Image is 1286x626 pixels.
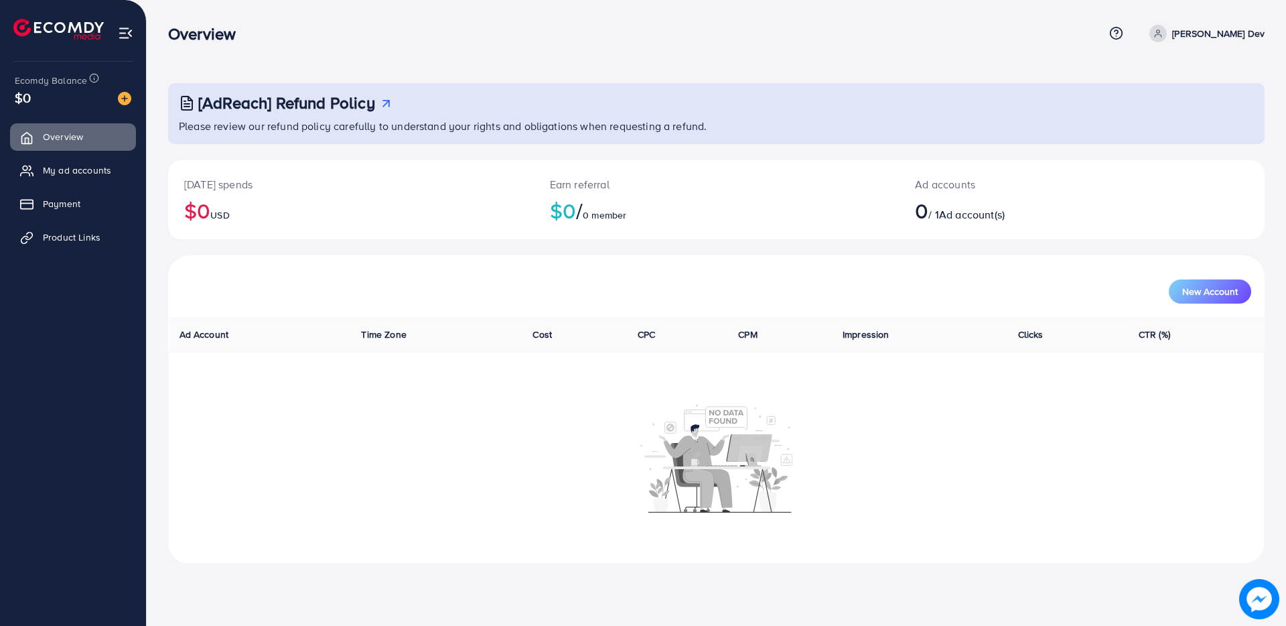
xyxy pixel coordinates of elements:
span: Clicks [1018,328,1044,341]
span: / [576,195,583,226]
p: [DATE] spends [184,176,518,192]
span: Product Links [43,231,100,244]
img: menu [118,25,133,41]
a: Overview [10,123,136,150]
span: USD [210,208,229,222]
img: image [118,92,131,105]
span: Time Zone [361,328,406,341]
span: Ad account(s) [939,207,1005,222]
p: [PERSON_NAME] Dev [1172,25,1265,42]
span: Payment [43,197,80,210]
p: Earn referral [550,176,883,192]
span: CPC [638,328,655,341]
a: My ad accounts [10,157,136,184]
span: Cost [532,328,552,341]
h2: $0 [184,198,518,223]
img: logo [13,19,104,40]
h3: Overview [168,24,246,44]
p: Ad accounts [915,176,1157,192]
span: CTR (%) [1139,328,1170,341]
span: Ecomdy Balance [15,74,87,87]
span: $0 [15,88,31,107]
button: New Account [1169,279,1251,304]
span: Impression [843,328,889,341]
h3: [AdReach] Refund Policy [198,93,375,113]
span: 0 member [583,208,626,222]
span: CPM [738,328,757,341]
span: Overview [43,130,83,143]
h2: $0 [550,198,883,223]
span: New Account [1182,287,1238,296]
span: Ad Account [180,328,229,341]
span: 0 [915,195,928,226]
img: No account [640,403,793,513]
img: image [1240,580,1278,618]
span: My ad accounts [43,164,111,177]
a: Product Links [10,224,136,251]
h2: / 1 [915,198,1157,223]
a: [PERSON_NAME] Dev [1144,25,1265,42]
p: Please review our refund policy carefully to understand your rights and obligations when requesti... [179,118,1257,134]
a: Payment [10,190,136,217]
